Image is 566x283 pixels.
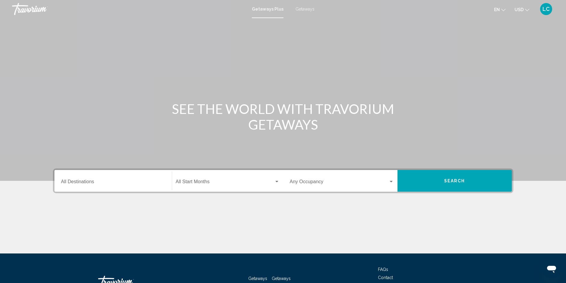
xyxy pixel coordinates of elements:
[378,267,388,272] a: FAQs
[248,276,267,281] a: Getaways
[515,5,529,14] button: Change currency
[542,259,561,278] iframe: Button to launch messaging window
[170,101,396,132] h1: SEE THE WORLD WITH TRAVORIUM GETAWAYS
[397,170,512,192] button: Search
[494,5,506,14] button: Change language
[515,7,524,12] span: USD
[543,6,550,12] span: LC
[378,275,393,280] a: Contact
[295,7,314,11] a: Getaways
[538,3,554,15] button: User Menu
[12,3,246,15] a: Travorium
[444,179,465,184] span: Search
[54,170,512,192] div: Search widget
[494,7,500,12] span: en
[252,7,283,11] a: Getaways Plus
